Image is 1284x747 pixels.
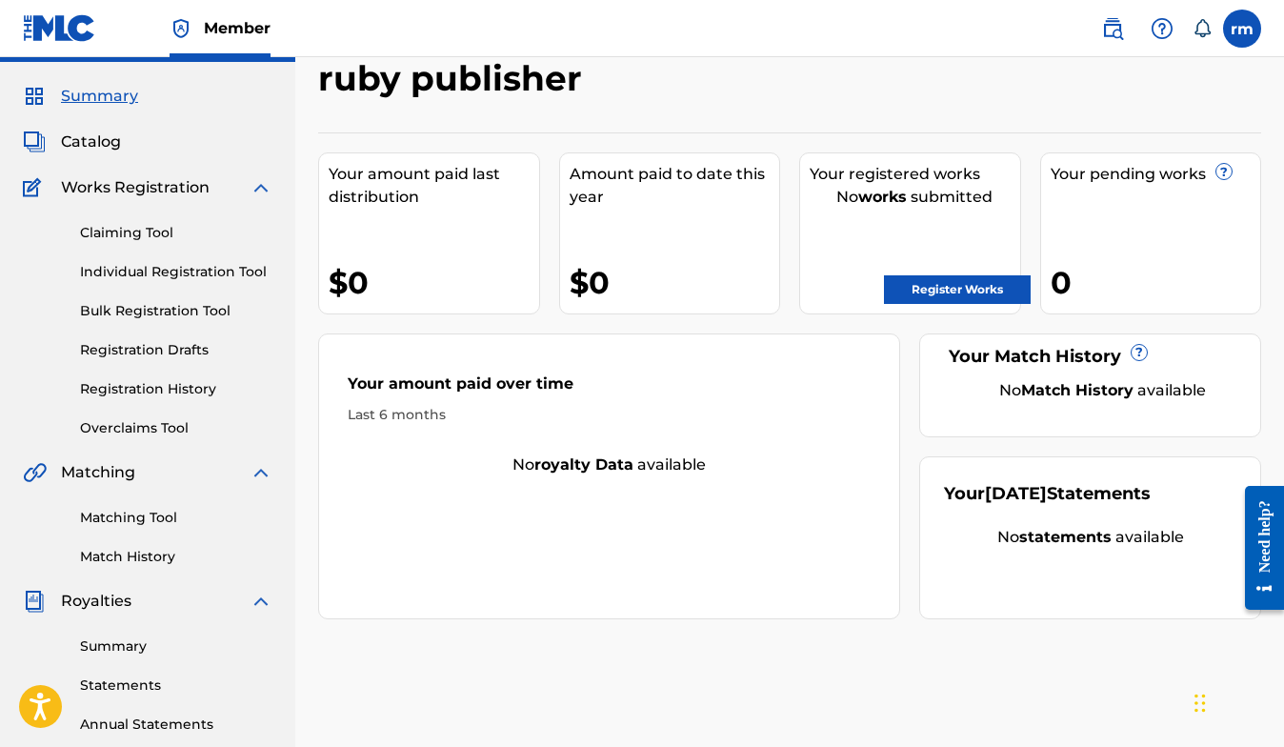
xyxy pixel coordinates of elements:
img: Summary [23,85,46,108]
strong: works [858,188,907,206]
div: Your pending works [1051,163,1261,186]
div: Your Statements [944,481,1151,507]
div: No available [319,454,899,476]
a: Annual Statements [80,715,272,735]
img: Top Rightsholder [170,17,192,40]
div: $0 [570,261,780,304]
a: Bulk Registration Tool [80,301,272,321]
strong: statements [1019,528,1112,546]
div: 0 [1051,261,1261,304]
img: Catalog [23,131,46,153]
a: SummarySummary [23,85,138,108]
a: Overclaims Tool [80,418,272,438]
span: [DATE] [985,483,1047,504]
a: Claiming Tool [80,223,272,243]
strong: Match History [1021,381,1134,399]
div: Notifications [1193,19,1212,38]
strong: royalty data [534,455,633,474]
a: Matching Tool [80,508,272,528]
span: Works Registration [61,176,210,199]
img: MLC Logo [23,14,96,42]
span: Matching [61,461,135,484]
img: Royalties [23,590,46,613]
div: No available [968,379,1236,402]
a: Match History [80,547,272,567]
a: Individual Registration Tool [80,262,272,282]
div: Help [1143,10,1181,48]
div: Your Match History [944,344,1236,370]
a: Register Works [884,275,1031,304]
div: $0 [329,261,539,304]
span: Member [204,17,271,39]
iframe: Resource Center [1231,467,1284,630]
img: expand [250,176,272,199]
img: help [1151,17,1174,40]
img: Works Registration [23,176,48,199]
a: Public Search [1093,10,1132,48]
iframe: Chat Widget [1189,656,1284,747]
span: Summary [61,85,138,108]
span: Catalog [61,131,121,153]
img: search [1101,17,1124,40]
a: Summary [80,636,272,656]
div: Last 6 months [348,405,871,425]
div: Your amount paid over time [348,373,871,405]
div: No available [944,526,1236,549]
div: Your registered works [810,163,1020,186]
a: Statements [80,676,272,696]
img: expand [250,590,272,613]
div: Amount paid to date this year [570,163,780,209]
a: Registration Drafts [80,340,272,360]
img: Matching [23,461,47,484]
span: Royalties [61,590,131,613]
h2: ruby publisher [318,57,592,100]
img: expand [250,461,272,484]
div: No submitted [810,186,1020,209]
span: ? [1132,345,1147,360]
div: User Menu [1223,10,1261,48]
a: CatalogCatalog [23,131,121,153]
a: Registration History [80,379,272,399]
span: ? [1216,164,1232,179]
div: Your amount paid last distribution [329,163,539,209]
div: Drag [1194,675,1206,732]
